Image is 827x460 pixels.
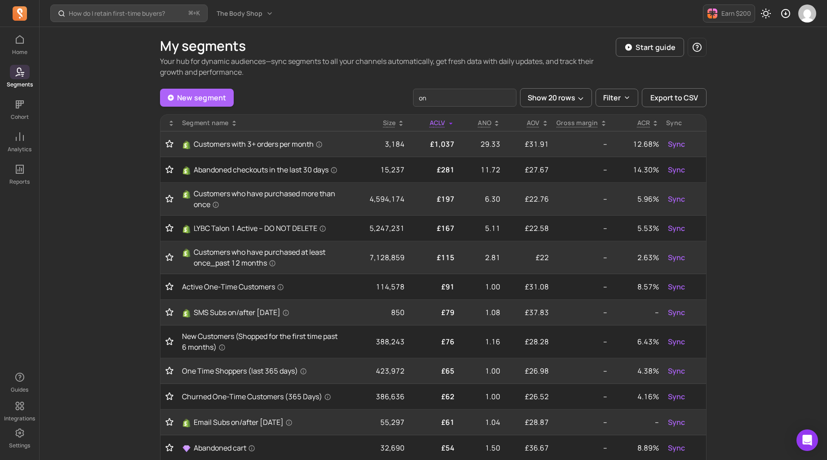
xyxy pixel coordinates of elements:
p: 2.63% [614,252,659,263]
button: Sync [666,441,687,455]
p: £1,037 [412,139,454,149]
kbd: K [196,10,200,17]
button: Toggle favorite [164,140,175,149]
p: ACR [637,118,650,127]
div: Open Intercom Messenger [796,429,818,451]
p: -- [556,336,607,347]
p: £37.83 [507,307,549,318]
p: £167 [412,223,454,234]
p: £91 [412,281,454,292]
a: ShopifySMS Subs on/after [DATE] [182,307,338,318]
p: -- [556,281,607,292]
p: £22.58 [507,223,549,234]
p: £28.87 [507,417,549,428]
p: £76 [412,336,454,347]
p: 3,184 [346,139,405,149]
p: -- [556,417,607,428]
button: Toggle favorite [164,443,175,452]
p: 1.16 [462,336,500,347]
span: Active One-Time Customers [182,281,284,292]
img: Shopify [182,140,191,149]
span: Sync [668,139,685,149]
button: Export to CSV [642,88,707,107]
button: Toggle favorite [164,418,175,427]
p: £26.52 [507,391,549,402]
p: £22 [507,252,549,263]
h1: My segments [160,38,616,54]
kbd: ⌘ [188,8,193,19]
p: 5.96% [614,194,659,204]
span: Customers who have purchased at least once_past 12 months [194,247,338,268]
p: -- [556,307,607,318]
p: £28.28 [507,336,549,347]
span: Sync [668,417,685,428]
p: Your hub for dynamic audiences—sync segments to all your channels automatically, get fresh data w... [160,56,616,77]
button: Sync [666,137,687,151]
button: Show 20 rows [520,88,592,107]
button: Toggle favorite [164,194,175,203]
span: Abandoned cart [194,442,255,453]
span: Sync [668,365,685,376]
p: -- [556,442,607,453]
p: 1.08 [462,307,500,318]
button: Filter [596,89,638,107]
p: 8.57% [614,281,659,292]
p: 12.68% [614,139,659,149]
button: Sync [666,250,687,265]
p: Segments [7,81,33,88]
button: Guides [10,368,30,395]
button: Sync [666,389,687,404]
span: Size [383,118,396,127]
p: £62 [412,391,454,402]
p: 5,247,231 [346,223,405,234]
button: How do I retain first-time buyers?⌘+K [50,5,208,22]
button: The Body Shop [211,5,279,22]
p: £36.67 [507,442,549,453]
p: Home [12,49,27,56]
p: 4,594,174 [346,194,405,204]
button: Toggle dark mode [757,5,775,23]
p: 32,690 [346,442,405,453]
img: Shopify [182,166,191,175]
a: ShopifyEmail Subs on/after [DATE] [182,417,338,428]
span: The Body Shop [217,9,262,18]
span: Sync [668,223,685,234]
span: Sync [668,336,685,347]
img: Shopify [182,190,191,199]
p: 2.81 [462,252,500,263]
span: Customers who have purchased more than once [194,188,338,210]
span: Sync [668,391,685,402]
p: 1.00 [462,365,500,376]
img: Shopify [182,248,191,257]
p: £65 [412,365,454,376]
p: Filter [603,92,621,103]
button: Toggle favorite [164,308,175,317]
p: 5.11 [462,223,500,234]
button: Toggle favorite [164,253,175,262]
a: ShopifyAbandoned checkouts in the last 30 days [182,164,338,175]
p: Analytics [8,146,31,153]
input: search [413,89,516,107]
p: 11.72 [462,164,500,175]
img: Shopify [182,419,191,428]
p: -- [556,391,607,402]
p: 6.43% [614,336,659,347]
p: Reports [9,178,30,185]
p: Earn $200 [721,9,751,18]
p: -- [556,164,607,175]
p: -- [556,223,607,234]
button: Sync [666,280,687,294]
p: 423,972 [346,365,405,376]
p: 1.04 [462,417,500,428]
p: 14.30% [614,164,659,175]
button: Earn $200 [703,5,755,23]
a: One Time Shoppers (last 365 days) [182,365,338,376]
a: Active One-Time Customers [182,281,338,292]
span: Email Subs on/after [DATE] [194,417,293,428]
p: £197 [412,194,454,204]
span: Sync [668,442,685,453]
p: 4.16% [614,391,659,402]
a: Churned One-Time Customers (365 Days) [182,391,338,402]
p: -- [556,194,607,204]
div: Sync [666,118,703,127]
